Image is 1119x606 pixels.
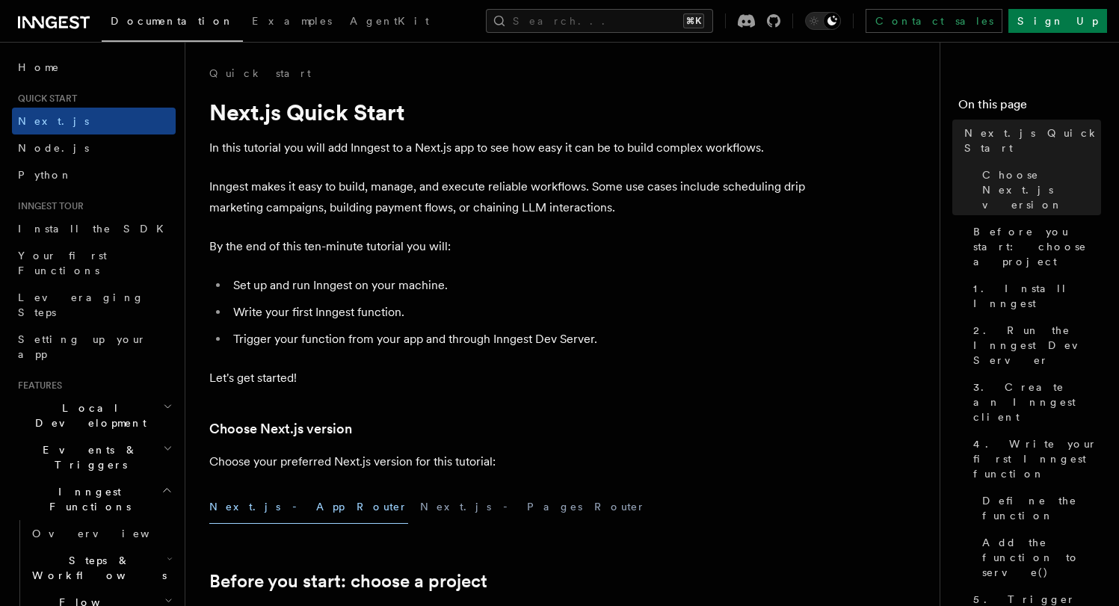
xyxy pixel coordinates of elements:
[973,323,1101,368] span: 2. Run the Inngest Dev Server
[420,490,646,524] button: Next.js - Pages Router
[12,215,176,242] a: Install the SDK
[26,547,176,589] button: Steps & Workflows
[102,4,243,42] a: Documentation
[976,487,1101,529] a: Define the function
[967,374,1101,430] a: 3. Create an Inngest client
[866,9,1002,33] a: Contact sales
[973,436,1101,481] span: 4. Write your first Inngest function
[26,553,167,583] span: Steps & Workflows
[12,93,77,105] span: Quick start
[209,571,487,592] a: Before you start: choose a project
[12,161,176,188] a: Python
[12,380,62,392] span: Features
[12,442,163,472] span: Events & Triggers
[1008,9,1107,33] a: Sign Up
[982,493,1101,523] span: Define the function
[964,126,1101,155] span: Next.js Quick Start
[209,99,807,126] h1: Next.js Quick Start
[12,284,176,326] a: Leveraging Steps
[12,54,176,81] a: Home
[973,281,1101,311] span: 1. Install Inngest
[18,250,107,276] span: Your first Functions
[967,218,1101,275] a: Before you start: choose a project
[209,236,807,257] p: By the end of this ten-minute tutorial you will:
[229,302,807,323] li: Write your first Inngest function.
[12,484,161,514] span: Inngest Functions
[12,200,84,212] span: Inngest tour
[18,60,60,75] span: Home
[486,9,713,33] button: Search...⌘K
[229,329,807,350] li: Trigger your function from your app and through Inngest Dev Server.
[958,96,1101,120] h4: On this page
[209,176,807,218] p: Inngest makes it easy to build, manage, and execute reliable workflows. Some use cases include sc...
[209,368,807,389] p: Let's get started!
[18,115,89,127] span: Next.js
[18,142,89,154] span: Node.js
[805,12,841,30] button: Toggle dark mode
[958,120,1101,161] a: Next.js Quick Start
[18,169,73,181] span: Python
[252,15,332,27] span: Examples
[209,490,408,524] button: Next.js - App Router
[18,223,173,235] span: Install the SDK
[229,275,807,296] li: Set up and run Inngest on your machine.
[209,137,807,158] p: In this tutorial you will add Inngest to a Next.js app to see how easy it can be to build complex...
[967,430,1101,487] a: 4. Write your first Inngest function
[243,4,341,40] a: Examples
[683,13,704,28] kbd: ⌘K
[209,451,807,472] p: Choose your preferred Next.js version for this tutorial:
[967,317,1101,374] a: 2. Run the Inngest Dev Server
[12,436,176,478] button: Events & Triggers
[341,4,438,40] a: AgentKit
[12,242,176,284] a: Your first Functions
[12,395,176,436] button: Local Development
[12,326,176,368] a: Setting up your app
[973,224,1101,269] span: Before you start: choose a project
[976,161,1101,218] a: Choose Next.js version
[12,135,176,161] a: Node.js
[973,380,1101,424] span: 3. Create an Inngest client
[350,15,429,27] span: AgentKit
[12,108,176,135] a: Next.js
[967,275,1101,317] a: 1. Install Inngest
[12,401,163,430] span: Local Development
[18,291,144,318] span: Leveraging Steps
[111,15,234,27] span: Documentation
[209,418,352,439] a: Choose Next.js version
[982,535,1101,580] span: Add the function to serve()
[32,528,186,539] span: Overview
[976,529,1101,586] a: Add the function to serve()
[18,333,147,360] span: Setting up your app
[26,520,176,547] a: Overview
[982,167,1101,212] span: Choose Next.js version
[209,66,311,81] a: Quick start
[12,478,176,520] button: Inngest Functions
